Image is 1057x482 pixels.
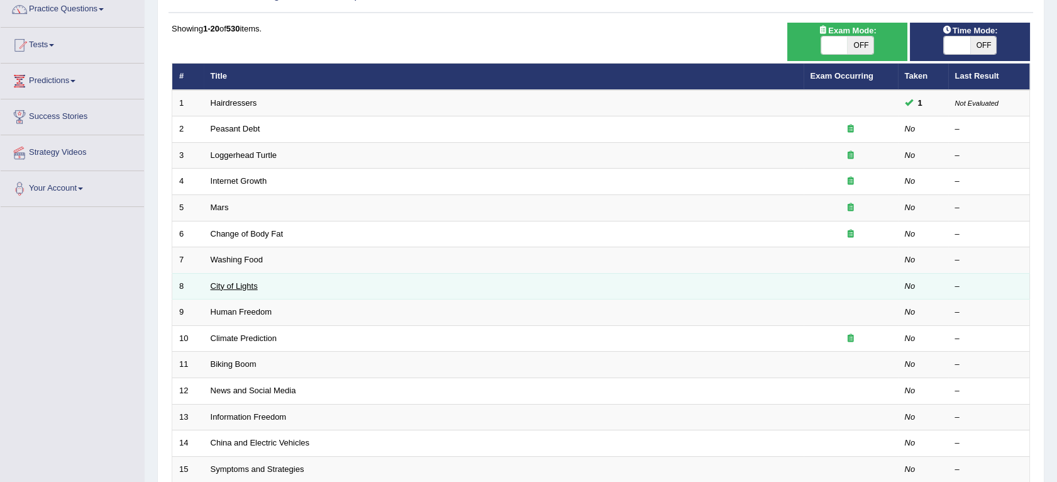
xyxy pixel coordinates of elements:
td: 11 [172,352,204,378]
th: Last Result [948,64,1030,90]
td: 3 [172,142,204,169]
td: 1 [172,90,204,116]
a: Symptoms and Strategies [211,464,304,474]
div: – [955,412,1023,423]
th: Taken [898,64,948,90]
div: Exam occurring question [811,228,891,240]
a: Success Stories [1,99,144,131]
div: Exam occurring question [811,150,891,162]
div: – [955,464,1023,476]
div: – [955,385,1023,397]
a: Human Freedom [211,307,272,317]
em: No [905,229,916,238]
span: OFF [847,36,873,54]
div: – [955,254,1023,266]
td: 14 [172,430,204,457]
em: No [905,333,916,343]
div: – [955,176,1023,188]
em: No [905,124,916,133]
em: No [905,150,916,160]
em: No [905,438,916,447]
b: 530 [226,24,240,33]
div: – [955,150,1023,162]
div: – [955,306,1023,318]
div: – [955,202,1023,214]
a: Exam Occurring [811,71,873,81]
span: Exam Mode: [813,24,881,37]
a: News and Social Media [211,386,296,395]
div: Exam occurring question [811,176,891,188]
a: Climate Prediction [211,333,277,343]
th: Title [204,64,804,90]
a: City of Lights [211,281,258,291]
em: No [905,359,916,369]
em: No [905,176,916,186]
div: – [955,359,1023,371]
em: No [905,386,916,395]
th: # [172,64,204,90]
td: 6 [172,221,204,247]
a: Your Account [1,171,144,203]
span: Time Mode: [938,24,1003,37]
td: 9 [172,300,204,326]
em: No [905,412,916,422]
em: No [905,255,916,264]
div: Showing of items. [172,23,1030,35]
td: 7 [172,247,204,274]
a: Loggerhead Turtle [211,150,277,160]
span: OFF [970,36,997,54]
em: No [905,281,916,291]
div: – [955,228,1023,240]
td: 13 [172,404,204,430]
td: 5 [172,195,204,221]
a: China and Electric Vehicles [211,438,310,447]
span: You can still take this question [913,96,927,109]
small: Not Evaluated [955,99,999,107]
div: Exam occurring question [811,333,891,345]
td: 2 [172,116,204,143]
a: Biking Boom [211,359,257,369]
a: Mars [211,203,229,212]
div: Show exams occurring in exams [787,23,907,61]
a: Internet Growth [211,176,267,186]
a: Tests [1,28,144,59]
em: No [905,307,916,317]
a: Change of Body Fat [211,229,284,238]
td: 4 [172,169,204,195]
div: – [955,437,1023,449]
a: Hairdressers [211,98,257,108]
div: – [955,281,1023,293]
a: Washing Food [211,255,263,264]
td: 10 [172,325,204,352]
div: Exam occurring question [811,202,891,214]
div: – [955,123,1023,135]
div: Exam occurring question [811,123,891,135]
td: 12 [172,378,204,404]
a: Peasant Debt [211,124,260,133]
a: Strategy Videos [1,135,144,167]
div: – [955,333,1023,345]
a: Predictions [1,64,144,95]
b: 1-20 [203,24,219,33]
td: 8 [172,273,204,300]
em: No [905,464,916,474]
a: Information Freedom [211,412,287,422]
em: No [905,203,916,212]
